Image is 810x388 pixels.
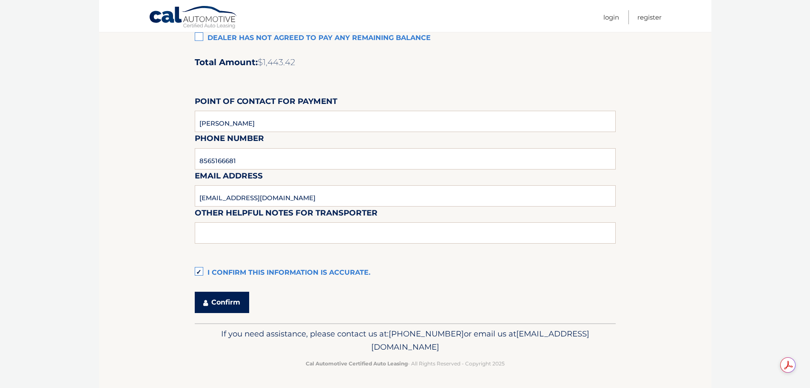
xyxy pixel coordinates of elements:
p: - All Rights Reserved - Copyright 2025 [200,359,610,368]
span: [PHONE_NUMBER] [389,329,464,339]
strong: Cal Automotive Certified Auto Leasing [306,360,408,367]
button: Confirm [195,292,249,313]
p: If you need assistance, please contact us at: or email us at [200,327,610,354]
label: Point of Contact for Payment [195,95,337,111]
label: Dealer has not agreed to pay any remaining balance [195,30,616,47]
label: I confirm this information is accurate. [195,264,616,282]
a: Register [637,10,662,24]
a: Login [603,10,619,24]
label: Other helpful notes for transporter [195,207,378,222]
span: $1,443.42 [258,57,295,67]
a: Cal Automotive [149,6,238,30]
label: Email Address [195,170,263,185]
h2: Total Amount: [195,57,616,68]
